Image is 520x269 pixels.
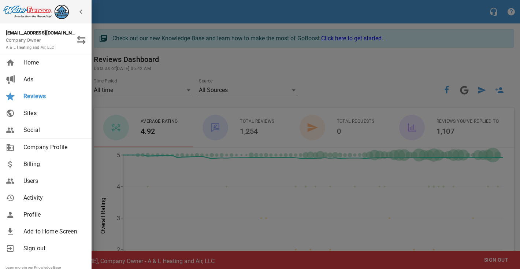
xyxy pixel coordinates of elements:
span: Billing [23,160,83,169]
span: Home [23,58,83,67]
small: A & L Heating and Air, LLC [6,45,55,50]
span: Company Owner [6,37,55,50]
span: Sites [23,109,83,118]
img: waterfurnace_logo.png [3,3,69,19]
span: Reviews [23,92,83,101]
span: Social [23,126,83,134]
span: Company Profile [23,143,83,152]
span: Ads [23,75,83,84]
span: Activity [23,194,83,202]
span: Users [23,177,83,185]
span: Sign out [23,244,83,253]
strong: [EMAIL_ADDRESS][DOMAIN_NAME] [6,30,83,36]
span: Add to Home Screen [23,227,83,236]
span: Profile [23,210,83,219]
button: Switch Role [73,31,90,49]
